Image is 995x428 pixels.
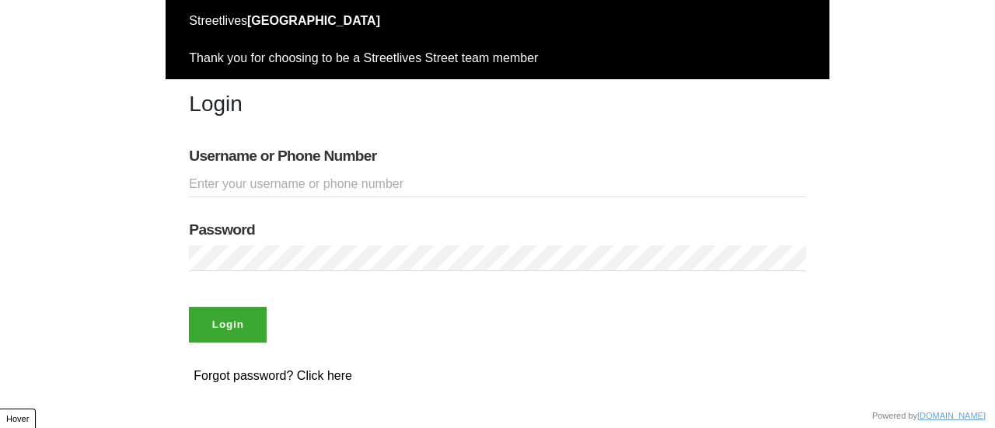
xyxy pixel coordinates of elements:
div: Thank you for choosing to be a Streetlives Street team member [189,49,805,68]
div: Powered by [872,409,986,423]
h3: Login [189,91,805,117]
input: Login [189,307,267,343]
a: [DOMAIN_NAME] [917,411,986,420]
label: Password [189,221,805,239]
label: Username or Phone Number [189,147,805,165]
button: Forgot password? Click here [189,366,357,386]
div: Streetlives [189,12,805,30]
input: Enter your username or phone number [189,172,805,197]
strong: [GEOGRAPHIC_DATA] [247,14,380,27]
